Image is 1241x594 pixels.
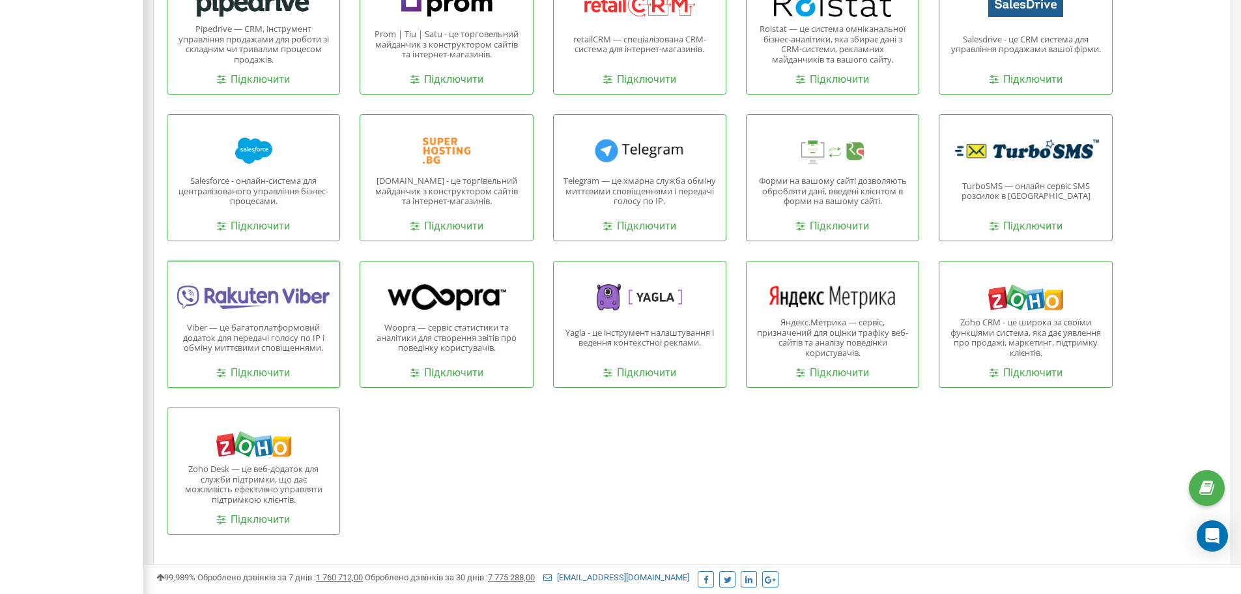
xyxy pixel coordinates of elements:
p: Prom | Tiu | Satu - це торговельний майданчик з конструктором сайтів та інтернет-магазинів. [370,29,522,60]
p: Pipedrive — CRM, інструмент управління продажами для роботи зі складним чи тривалим процесом прод... [177,24,330,65]
p: Roistat — це система омніканальної бізнес-аналітики, яка збирає дані з CRM-системи, рекламних май... [756,24,909,65]
span: 99,989% [156,572,195,582]
a: Підключити [990,72,1063,87]
p: TurboSMS — онлайн сервіс SMS розсилок в [GEOGRAPHIC_DATA] [949,181,1102,201]
u: 7 775 288,00 [488,572,535,582]
p: [DOMAIN_NAME] - це торгівельний майданчик з конструктором сайтів та інтернет-магазинів. [370,176,522,207]
p: Yagla - це інструмент налаштування і ведення контекстної реклами. [563,328,716,348]
a: Підключити [603,72,676,87]
a: Підключити [603,219,676,234]
a: Підключити [796,366,869,381]
a: Підключити [217,366,290,381]
p: Salesforce - онлайн-система для централізованого управління бізнес-процесами. [177,176,330,207]
a: Підключити [217,72,290,87]
a: [EMAIL_ADDRESS][DOMAIN_NAME] [543,572,689,582]
p: Viber — це багатоплатформовий додаток для передачі голосу по IP і обміну миттєвими сповіщеннями. [177,323,330,353]
a: Підключити [217,512,290,527]
a: Підключити [217,219,290,234]
u: 1 760 712,00 [316,572,363,582]
p: Salesdrive - це CRM система для управління продажами вашої фірми. [949,35,1102,55]
span: Оброблено дзвінків за 30 днів : [365,572,535,582]
p: Форми на вашому сайті дозволяють обробляти дані, введені клієнтом в форми на вашому сайті. [756,176,909,207]
p: retailCRM — спеціалізована CRM-система для інтернет-магазинів. [563,35,716,55]
a: Підключити [990,219,1063,234]
p: Woopra — сервіс статистики та аналітики для створення звітів про поведінку користувачів. [370,323,522,353]
p: Zoho CRM - це широка за своїми функціями система, яка дає уявлення про продажі, маркетинг, підтри... [949,318,1102,358]
span: Оброблено дзвінків за 7 днів : [197,572,363,582]
a: Підключити [603,366,676,381]
p: Telegram — це хмарна служба обміну миттєвими сповіщеннями і передачі голосу по IP. [563,176,716,207]
a: Підключити [410,219,483,234]
a: Підключити [410,72,483,87]
a: Підключити [796,72,869,87]
a: Підключити [990,366,1063,381]
a: Підключити [410,366,483,381]
p: Яндекс.Метрика — сервіс, призначений для оцінки трафіку веб-сайтів та аналізу поведінки користува... [756,318,909,358]
p: Zoho Desk — це веб-додаток для служби підтримки, що дає можливість ефективно управляти підтримкою... [177,464,330,505]
div: Open Intercom Messenger [1197,520,1228,552]
a: Підключити [796,219,869,234]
